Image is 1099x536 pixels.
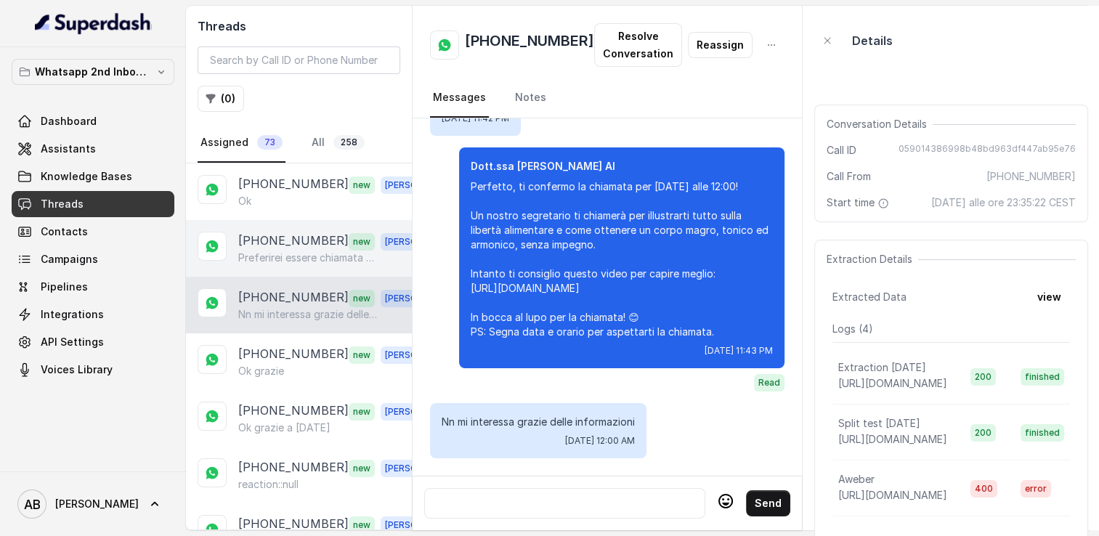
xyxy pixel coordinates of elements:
[1021,424,1064,442] span: finished
[838,433,947,445] span: [URL][DOMAIN_NAME]
[827,117,933,131] span: Conversation Details
[899,143,1076,158] span: 059014386998b48bd963df447ab95e76
[838,360,926,375] p: Extraction [DATE]
[465,31,594,60] h2: [PHONE_NUMBER]
[827,169,871,184] span: Call From
[705,345,773,357] span: [DATE] 11:43 PM
[1021,368,1064,386] span: finished
[746,490,790,516] button: Send
[827,143,856,158] span: Call ID
[754,374,784,391] span: Read
[238,288,349,307] p: [PHONE_NUMBER]
[238,232,349,251] p: [PHONE_NUMBER]
[931,195,1076,210] span: [DATE] alle ore 23:35:22 CEST
[381,460,462,477] span: [PERSON_NAME]
[381,346,462,364] span: [PERSON_NAME]
[41,307,104,322] span: Integrations
[198,123,400,163] nav: Tabs
[12,219,174,245] a: Contacts
[970,368,996,386] span: 200
[41,362,113,377] span: Voices Library
[986,169,1076,184] span: [PHONE_NUMBER]
[41,252,98,267] span: Campaigns
[198,123,285,163] a: Assigned73
[970,480,997,498] span: 400
[1021,480,1051,498] span: error
[41,280,88,294] span: Pipelines
[594,23,682,67] button: Resolve Conversation
[827,252,918,267] span: Extraction Details
[24,497,41,512] text: AB
[471,179,773,339] p: Perfetto, ti confermo la chiamata per [DATE] alle 12:00! Un nostro segretario ti chiamerà per ill...
[198,86,244,112] button: (0)
[430,78,784,118] nav: Tabs
[688,32,753,58] button: Reassign
[12,59,174,85] button: Whatsapp 2nd Inbound BM5
[471,159,773,174] p: Dott.ssa [PERSON_NAME] AI
[442,113,509,124] span: [DATE] 11:42 PM
[238,345,349,364] p: [PHONE_NUMBER]
[12,357,174,383] a: Voices Library
[238,364,284,378] p: Ok grazie
[238,477,299,492] p: reaction::null
[55,497,139,511] span: [PERSON_NAME]
[309,123,368,163] a: All258
[565,435,635,447] span: [DATE] 12:00 AM
[970,424,996,442] span: 200
[838,377,947,389] span: [URL][DOMAIN_NAME]
[381,233,462,251] span: [PERSON_NAME]
[41,142,96,156] span: Assistants
[238,515,349,534] p: [PHONE_NUMBER]
[12,246,174,272] a: Campaigns
[832,322,1070,336] p: Logs ( 4 )
[238,421,330,435] p: Ok grazie a [DATE]
[512,78,549,118] a: Notes
[12,274,174,300] a: Pipelines
[12,301,174,328] a: Integrations
[41,169,132,184] span: Knowledge Bases
[238,458,349,477] p: [PHONE_NUMBER]
[852,32,893,49] p: Details
[381,290,462,307] span: [PERSON_NAME]
[430,78,489,118] a: Messages
[349,516,375,534] span: new
[238,251,378,265] p: Preferirei essere chiamata da una donna
[349,233,375,251] span: new
[349,460,375,477] span: new
[333,135,365,150] span: 258
[827,195,892,210] span: Start time
[349,176,375,194] span: new
[442,415,635,429] p: Nn mi interessa grazie delle informazioni
[349,403,375,421] span: new
[238,307,378,322] p: Nn mi interessa grazie delle informazioni
[381,403,462,421] span: [PERSON_NAME]
[349,346,375,364] span: new
[41,197,84,211] span: Threads
[838,472,875,487] p: Aweber
[41,224,88,239] span: Contacts
[838,416,920,431] p: Split test [DATE]
[41,335,104,349] span: API Settings
[41,114,97,129] span: Dashboard
[12,484,174,524] a: [PERSON_NAME]
[381,176,462,194] span: [PERSON_NAME]
[238,175,349,194] p: [PHONE_NUMBER]
[12,136,174,162] a: Assistants
[238,194,251,208] p: Ok
[12,108,174,134] a: Dashboard
[198,17,400,35] h2: Threads
[349,290,375,307] span: new
[12,191,174,217] a: Threads
[35,12,152,35] img: light.svg
[832,290,907,304] span: Extracted Data
[838,489,947,501] span: [URL][DOMAIN_NAME]
[238,402,349,421] p: [PHONE_NUMBER]
[381,516,462,534] span: [PERSON_NAME]
[35,63,151,81] p: Whatsapp 2nd Inbound BM5
[12,163,174,190] a: Knowledge Bases
[257,135,283,150] span: 73
[12,329,174,355] a: API Settings
[198,46,400,74] input: Search by Call ID or Phone Number
[1029,284,1070,310] button: view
